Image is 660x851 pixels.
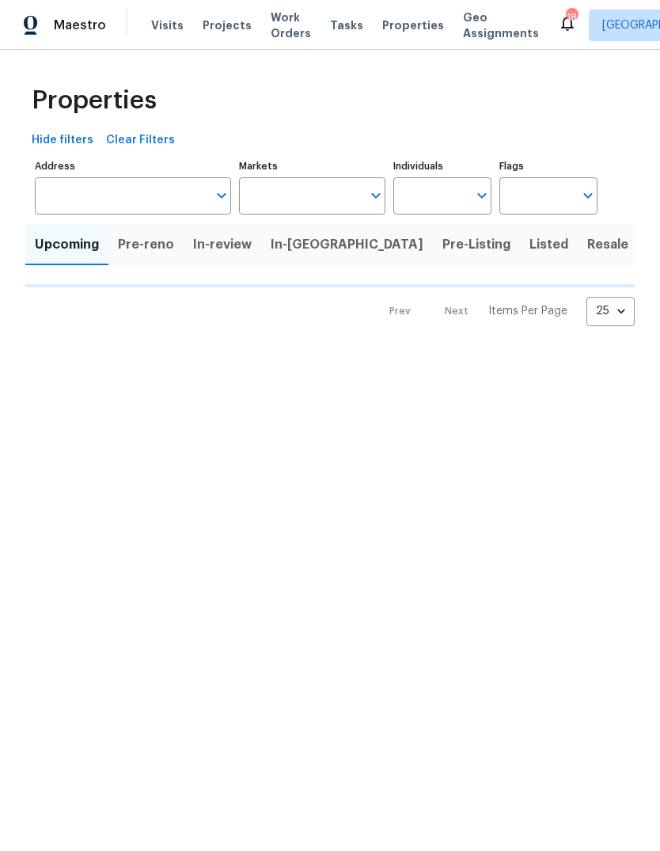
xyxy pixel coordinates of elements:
[529,234,568,256] span: Listed
[488,303,567,319] p: Items Per Page
[100,126,181,155] button: Clear Filters
[566,9,577,25] div: 18
[35,161,231,171] label: Address
[35,234,99,256] span: Upcoming
[211,184,233,207] button: Open
[32,131,93,150] span: Hide filters
[193,234,252,256] span: In-review
[330,20,363,31] span: Tasks
[203,17,252,33] span: Projects
[374,297,635,326] nav: Pagination Navigation
[577,184,599,207] button: Open
[25,126,100,155] button: Hide filters
[442,234,510,256] span: Pre-Listing
[118,234,174,256] span: Pre-reno
[499,161,597,171] label: Flags
[586,291,635,332] div: 25
[271,234,423,256] span: In-[GEOGRAPHIC_DATA]
[271,9,311,41] span: Work Orders
[471,184,493,207] button: Open
[393,161,491,171] label: Individuals
[32,93,157,108] span: Properties
[365,184,387,207] button: Open
[587,234,628,256] span: Resale
[106,131,175,150] span: Clear Filters
[463,9,539,41] span: Geo Assignments
[151,17,184,33] span: Visits
[239,161,386,171] label: Markets
[382,17,444,33] span: Properties
[54,17,106,33] span: Maestro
